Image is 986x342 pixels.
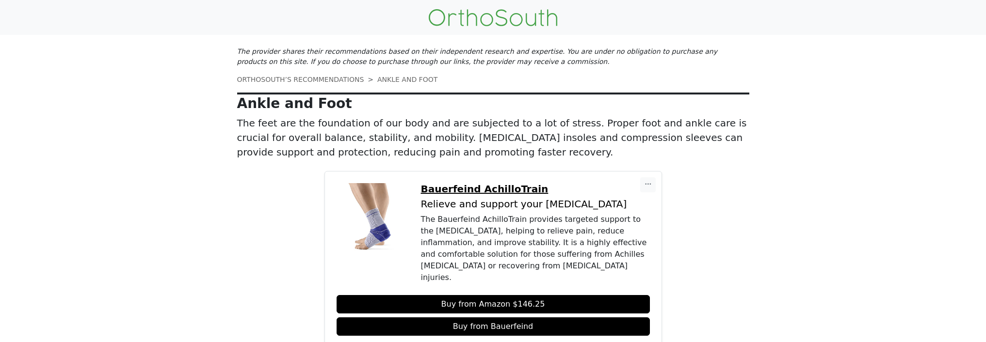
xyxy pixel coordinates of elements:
[237,47,749,67] p: The provider shares their recommendations based on their independent research and expertise. You ...
[337,317,650,336] a: Buy from Bauerfeind
[337,183,409,256] img: Bauerfeind AchilloTrain
[421,199,650,210] p: Relieve and support your [MEDICAL_DATA]
[364,75,437,85] li: ANKLE AND FOOT
[237,95,749,112] p: Ankle and Foot
[337,295,650,313] a: Buy from Amazon $146.25
[237,116,749,159] p: The feet are the foundation of our body and are subjected to a lot of stress. Proper foot and ank...
[237,76,364,83] a: ORTHOSOUTH’S RECOMMENDATIONS
[429,9,557,26] img: OrthoSouth
[421,214,650,283] div: The Bauerfeind AchilloTrain provides targeted support to the [MEDICAL_DATA], helping to relieve p...
[421,183,650,195] a: Bauerfeind AchilloTrain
